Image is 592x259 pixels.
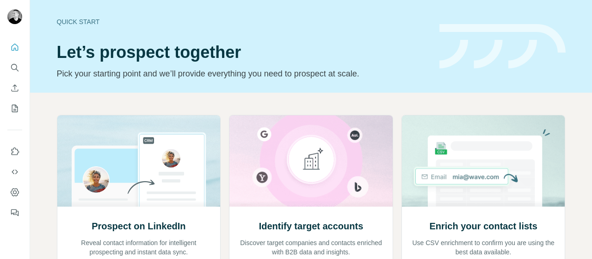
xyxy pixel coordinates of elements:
img: Enrich your contact lists [401,115,566,207]
img: banner [439,24,566,69]
button: Feedback [7,204,22,221]
p: Discover target companies and contacts enriched with B2B data and insights. [239,238,383,257]
div: Quick start [57,17,428,26]
p: Reveal contact information for intelligent prospecting and instant data sync. [67,238,211,257]
h2: Enrich your contact lists [429,220,537,233]
img: Prospect on LinkedIn [57,115,221,207]
img: Identify target accounts [229,115,393,207]
p: Pick your starting point and we’ll provide everything you need to prospect at scale. [57,67,428,80]
button: Use Surfe on LinkedIn [7,143,22,160]
h2: Prospect on LinkedIn [92,220,185,233]
button: My lists [7,100,22,117]
button: Quick start [7,39,22,56]
h2: Identify target accounts [259,220,364,233]
h1: Let’s prospect together [57,43,428,62]
button: Use Surfe API [7,164,22,180]
button: Dashboard [7,184,22,201]
p: Use CSV enrichment to confirm you are using the best data available. [411,238,556,257]
img: Avatar [7,9,22,24]
button: Enrich CSV [7,80,22,96]
button: Search [7,59,22,76]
